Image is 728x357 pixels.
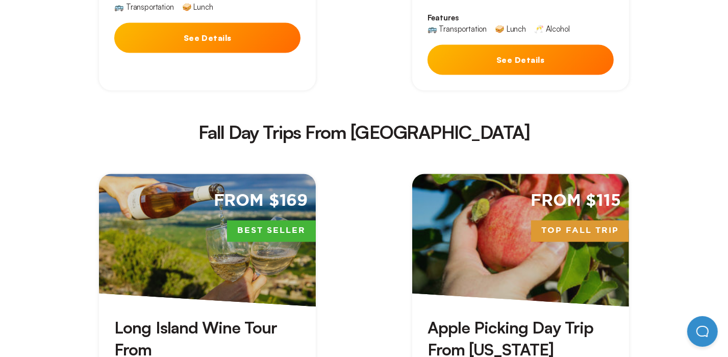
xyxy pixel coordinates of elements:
button: See Details [428,45,614,75]
span: Best Seller [227,221,316,242]
div: 🥪 Lunch [182,3,213,11]
iframe: Help Scout Beacon - Open [687,316,718,347]
h2: Fall Day Trips From [GEOGRAPHIC_DATA] [67,123,661,141]
span: From $169 [214,191,308,212]
span: Top Fall Trip [531,221,629,242]
div: 🚌 Transportation [114,3,173,11]
div: 🚌 Transportation [428,25,487,33]
div: 🥂 Alcohol [534,25,570,33]
span: From $115 [531,191,621,212]
button: See Details [114,23,300,53]
span: Features [428,13,614,23]
div: 🥪 Lunch [495,25,526,33]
